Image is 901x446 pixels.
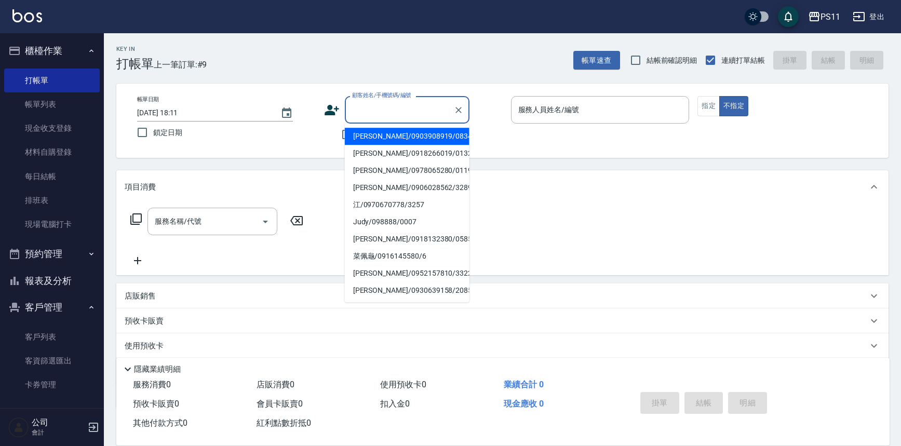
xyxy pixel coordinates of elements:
a: 客資篩選匯出 [4,349,100,373]
span: 會員卡販賣 0 [257,399,303,409]
span: 上一筆訂單:#9 [154,58,207,71]
span: 使用預收卡 0 [380,380,426,389]
button: Clear [451,103,466,117]
li: [PERSON_NAME]/0930639158/2085 [345,282,469,299]
li: [PERSON_NAME]/0918132380/0585 [345,231,469,248]
img: Person [8,417,29,438]
button: 櫃檯作業 [4,37,100,64]
a: 現金收支登錄 [4,116,100,140]
button: PS11 [804,6,844,28]
span: 店販消費 0 [257,380,294,389]
span: 鎖定日期 [153,127,182,138]
li: 菜佩龜/0916145580/6 [345,248,469,265]
span: 業績合計 0 [504,380,544,389]
input: YYYY/MM/DD hh:mm [137,104,270,121]
a: 客戶列表 [4,325,100,349]
button: 不指定 [719,96,748,116]
span: 服務消費 0 [133,380,171,389]
li: [PERSON_NAME]/0978434197/0670 [345,299,469,316]
li: [PERSON_NAME]/0906028562/3289 [345,179,469,196]
label: 帳單日期 [137,96,159,103]
p: 預收卡販賣 [125,316,164,327]
button: 預約管理 [4,240,100,267]
h3: 打帳單 [116,57,154,71]
div: 使用預收卡 [116,333,889,358]
img: Logo [12,9,42,22]
span: 結帳前確認明細 [647,55,697,66]
a: 卡券管理 [4,373,100,397]
button: 行銷工具 [4,401,100,428]
label: 顧客姓名/手機號碼/編號 [352,91,411,99]
p: 隱藏業績明細 [134,364,181,375]
span: 連續打單結帳 [721,55,765,66]
button: 客戶管理 [4,294,100,321]
p: 項目消費 [125,182,156,193]
button: 登出 [849,7,889,26]
button: 帳單速查 [573,51,620,70]
p: 使用預收卡 [125,341,164,352]
a: 排班表 [4,188,100,212]
button: 報表及分析 [4,267,100,294]
div: PS11 [821,10,840,23]
button: Open [257,213,274,230]
span: 現金應收 0 [504,399,544,409]
button: save [778,6,799,27]
button: 指定 [697,96,720,116]
div: 項目消費 [116,170,889,204]
li: [PERSON_NAME]/0952157810/3322 [345,265,469,282]
li: [PERSON_NAME]/0918266019/0132 [345,145,469,162]
div: 預收卡販賣 [116,308,889,333]
a: 打帳單 [4,69,100,92]
li: [PERSON_NAME]/0978065280/0119 [345,162,469,179]
a: 每日結帳 [4,165,100,188]
li: 江/0970670778/3257 [345,196,469,213]
a: 現場電腦打卡 [4,212,100,236]
li: [PERSON_NAME]/0903908919/0834 [345,128,469,145]
button: Choose date, selected date is 2025-09-22 [274,101,299,126]
span: 預收卡販賣 0 [133,399,179,409]
p: 店販銷售 [125,291,156,302]
h5: 公司 [32,417,85,428]
a: 帳單列表 [4,92,100,116]
span: 紅利點數折抵 0 [257,418,311,428]
a: 材料自購登錄 [4,140,100,164]
span: 其他付款方式 0 [133,418,187,428]
li: Judy/098888/0007 [345,213,469,231]
div: 店販銷售 [116,283,889,308]
h2: Key In [116,46,154,52]
span: 扣入金 0 [380,399,410,409]
p: 會計 [32,428,85,437]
